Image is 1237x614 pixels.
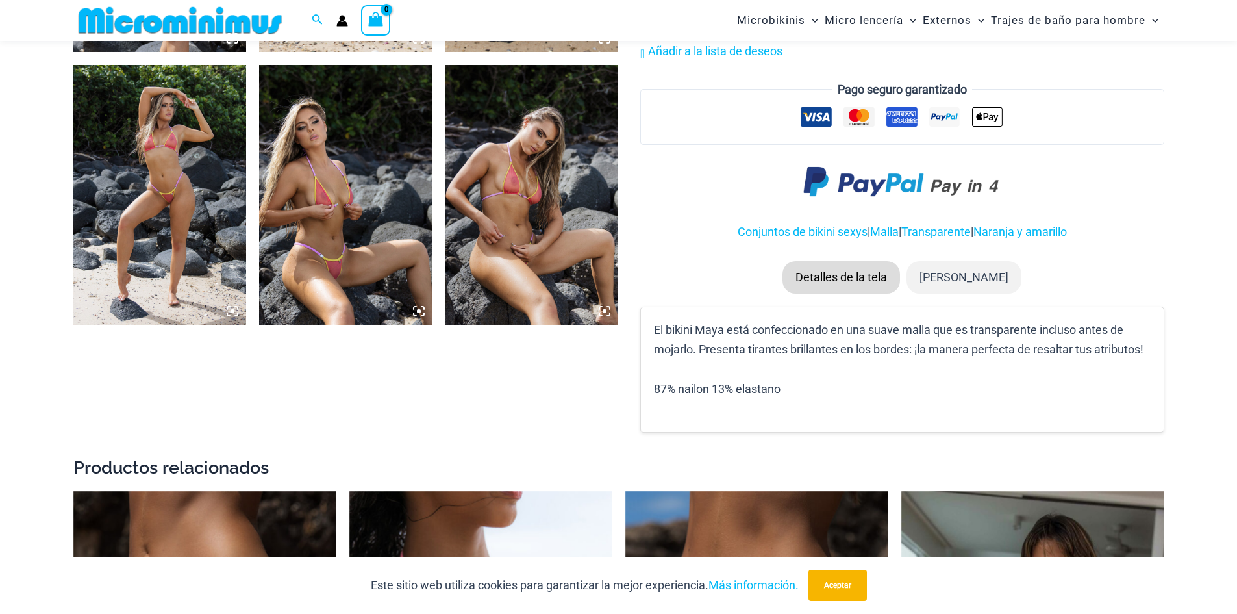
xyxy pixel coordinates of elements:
[919,270,1008,284] font: [PERSON_NAME]
[825,14,903,27] font: Micro lencería
[361,5,391,35] a: Ver carrito de compras, vacío
[732,2,1164,39] nav: Navegación del sitio
[336,15,348,27] a: Enlace del icono de la cuenta
[708,578,799,592] a: Más información.
[795,270,887,284] font: Detalles de la tela
[734,4,821,37] a: MicrobikinisAlternar menúAlternar menú
[259,65,432,325] img: Maya Sunkist Coral 309 Parte superior 469 Parte inferior
[919,4,988,37] a: ExternosAlternar menúAlternar menú
[899,225,901,238] font: |
[73,6,287,35] img: MM SHOP LOGO PLANO
[923,14,971,27] font: Externos
[973,225,1014,238] a: Naranja
[1145,4,1158,37] span: Alternar menú
[805,4,818,37] span: Alternar menú
[445,65,619,325] img: Maya Sunkist Coral 309 Parte superior 469 Parte inferior
[737,14,805,27] font: Microbikinis
[648,44,782,58] font: Añadir a la lista de deseos
[988,4,1162,37] a: Trajes de baño para hombreAlternar menúAlternar menú
[821,4,919,37] a: Micro lenceríaAlternar menúAlternar menú
[371,578,708,592] font: Este sitio web utiliza cookies para garantizar la mejor experiencia.
[654,323,1143,356] font: El bikini Maya está confeccionado en una suave malla que es transparente incluso antes de mojarlo...
[870,225,899,238] a: Malla
[971,4,984,37] span: Alternar menú
[824,581,851,590] font: Aceptar
[991,14,1145,27] font: Trajes de baño para hombre
[738,225,868,238] a: Conjuntos de bikini sexys
[868,225,870,238] font: |
[971,225,973,238] font: |
[808,570,867,601] button: Aceptar
[903,4,916,37] span: Alternar menú
[654,382,781,396] font: 87% nailon 13% elastano
[901,225,971,238] a: Transparente
[73,457,269,478] font: Productos relacionados
[1017,225,1067,238] a: y amarillo
[312,12,323,29] a: Enlace del icono de búsqueda
[838,83,967,96] font: Pago seguro garantizado
[640,42,782,61] a: Añadir a la lista de deseos
[73,65,247,325] img: Maya Sunkist Coral 309 Parte superior 469 Parte inferior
